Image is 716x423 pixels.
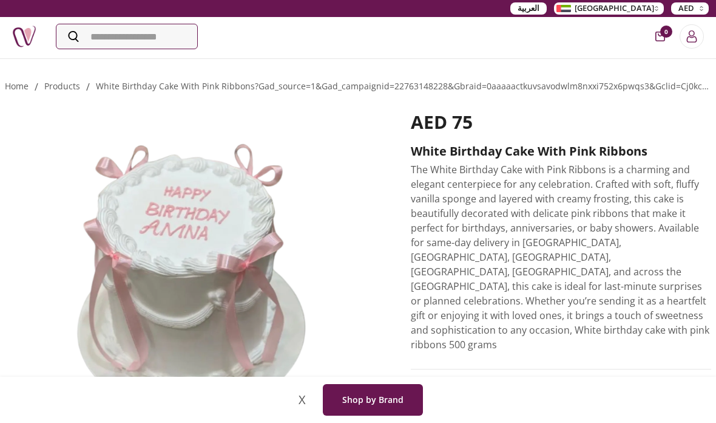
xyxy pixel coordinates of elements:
[44,80,80,92] a: products
[575,2,654,15] span: [GEOGRAPHIC_DATA]
[411,109,473,134] span: AED 75
[411,162,711,352] p: The White Birthday Cake with Pink Ribbons is a charming and elegant centerpiece for any celebrati...
[554,2,664,15] button: [GEOGRAPHIC_DATA]
[5,111,387,406] img: White birthday cake with pink ribbons White Birthday Cake with Pink Ribbons كيك عيد ميلاد أبيض بش...
[655,32,665,41] button: cart-button
[5,80,29,92] a: Home
[294,393,311,407] span: X
[86,80,90,94] li: /
[518,2,539,15] span: العربية
[680,24,704,49] button: Login
[660,26,672,38] span: 0
[323,384,423,416] button: Shop by Brand
[411,143,711,160] h2: White birthday cake with pink ribbons
[35,80,38,94] li: /
[12,24,36,49] img: Nigwa-uae-gifts
[678,2,694,15] span: AED
[316,384,423,416] a: Shop by Brand
[556,5,571,12] img: Arabic_dztd3n.png
[56,24,197,49] input: Search
[671,2,709,15] button: AED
